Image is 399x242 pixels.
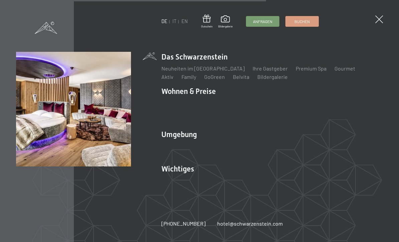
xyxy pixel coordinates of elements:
a: Neuheiten im [GEOGRAPHIC_DATA] [161,65,245,72]
span: Gutschein [201,25,213,28]
a: IT [172,18,176,24]
a: Aktiv [161,74,173,80]
span: Bildergalerie [218,25,233,28]
a: Family [181,74,196,80]
a: Bildergalerie [257,74,288,80]
a: Belvita [233,74,249,80]
a: Anfragen [246,16,279,26]
a: DE [161,18,167,24]
a: hotel@schwarzenstein.com [217,220,283,227]
span: Buchen [294,19,310,24]
a: GoGreen [204,74,225,80]
span: Anfragen [253,19,272,24]
a: [PHONE_NUMBER] [161,220,206,227]
a: Gutschein [201,15,213,28]
a: Buchen [286,16,318,26]
a: Premium Spa [296,65,326,72]
a: EN [181,18,188,24]
a: Gourmet [335,65,355,72]
a: Ihre Gastgeber [253,65,288,72]
a: Bildergalerie [218,15,233,28]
